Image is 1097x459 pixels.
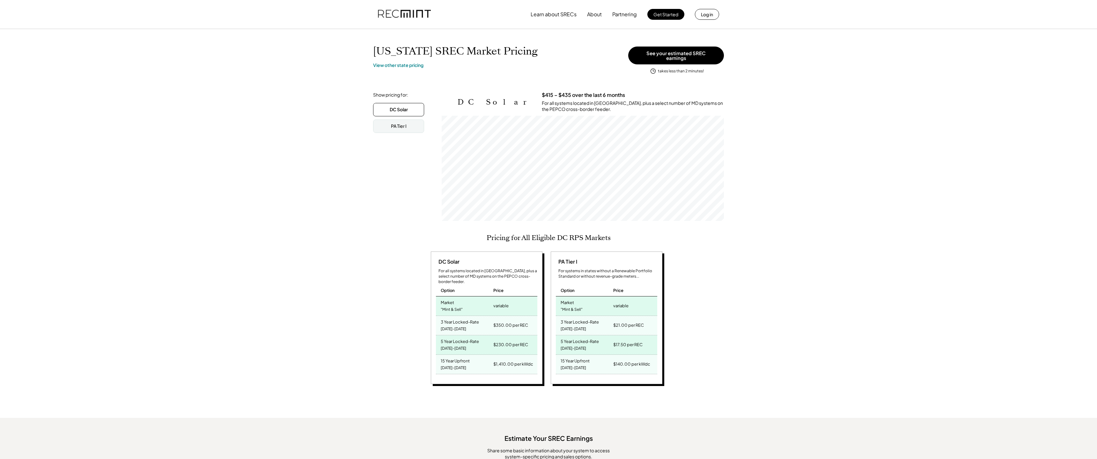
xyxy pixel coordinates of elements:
div: For all systems located in [GEOGRAPHIC_DATA], plus a select number of MD systems on the PEPCO cro... [542,100,724,113]
div: Option [561,288,575,293]
div: Market [441,298,454,305]
div: For all systems located in [GEOGRAPHIC_DATA], plus a select number of MD systems on the PEPCO cro... [438,268,537,284]
button: Log in [695,9,719,20]
div: [DATE]-[DATE] [561,325,586,333]
h3: $415 – $435 over the last 6 months [542,92,625,98]
div: Market [561,298,574,305]
div: For systems in states without a Renewable Portfolio Standard or without revenue-grade meters... [558,268,657,279]
div: Show pricing for: [373,92,408,98]
button: Partnering [612,8,637,21]
button: Learn about SRECs [531,8,577,21]
div: PA Tier I [556,258,577,265]
div: 5 Year Locked-Rate [561,337,599,344]
div: $21.00 per REC [613,321,644,330]
button: About [587,8,602,21]
h1: [US_STATE] SREC Market Pricing [373,45,538,57]
div: 15 Year Upfront [561,356,590,364]
div: 5 Year Locked-Rate [441,337,479,344]
a: View other state pricing [373,62,423,69]
h2: Pricing for All Eligible DC RPS Markets [487,234,611,242]
div: 3 Year Locked-Rate [441,317,479,325]
div: "Mint & Sell" [561,305,583,314]
div: DC Solar [390,106,408,113]
div: [DATE]-[DATE] [441,344,466,353]
div: DC Solar [436,258,460,265]
div: [DATE]-[DATE] [561,344,586,353]
div: Price [613,288,623,293]
button: Get Started [647,9,684,20]
div: [DATE]-[DATE] [561,364,586,372]
div: "Mint & Sell" [441,305,463,314]
div: [DATE]-[DATE] [441,325,466,333]
div: variable [493,301,509,310]
div: $230.00 per REC [493,340,528,349]
div: $350.00 per REC [493,321,528,330]
div: $1,410.00 per kWdc [493,360,533,368]
button: See your estimated SREC earnings [628,47,724,64]
div: $140.00 per kWdc [613,360,650,368]
div: Price [493,288,504,293]
div: Estimate Your SREC Earnings [6,431,1091,443]
div: [DATE]-[DATE] [441,364,466,372]
div: 15 Year Upfront [441,356,470,364]
div: Option [441,288,455,293]
img: recmint-logotype%403x.png [378,4,431,25]
div: variable [613,301,629,310]
div: takes less than 2 minutes! [658,69,704,74]
div: $17.50 per REC [613,340,643,349]
div: PA Tier I [391,123,407,129]
h2: DC Solar [458,98,532,107]
div: 3 Year Locked-Rate [561,317,599,325]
